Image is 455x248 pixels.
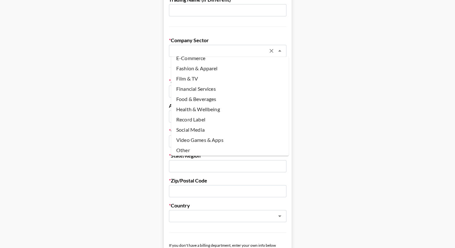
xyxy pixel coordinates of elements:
[171,53,289,63] li: E-Commerce
[171,94,289,104] li: Food & Beverages
[169,128,286,134] label: City/Town
[267,46,276,55] button: Clear
[169,152,286,159] label: State/Region
[171,125,289,135] li: Social Media
[275,212,284,221] button: Open
[171,114,289,125] li: Record Label
[171,104,289,114] li: Health & Wellbeing
[169,103,286,109] label: Address Line 2
[169,202,286,209] label: Country
[169,78,286,84] label: Address Line 1
[275,46,284,55] button: Close
[171,63,289,74] li: Fashion & Apparel
[169,177,286,184] label: Zip/Postal Code
[169,37,286,43] label: Company Sector
[171,74,289,84] li: Film & TV
[171,84,289,94] li: Financial Services
[171,135,289,145] li: Video Games & Apps
[171,145,289,155] li: Other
